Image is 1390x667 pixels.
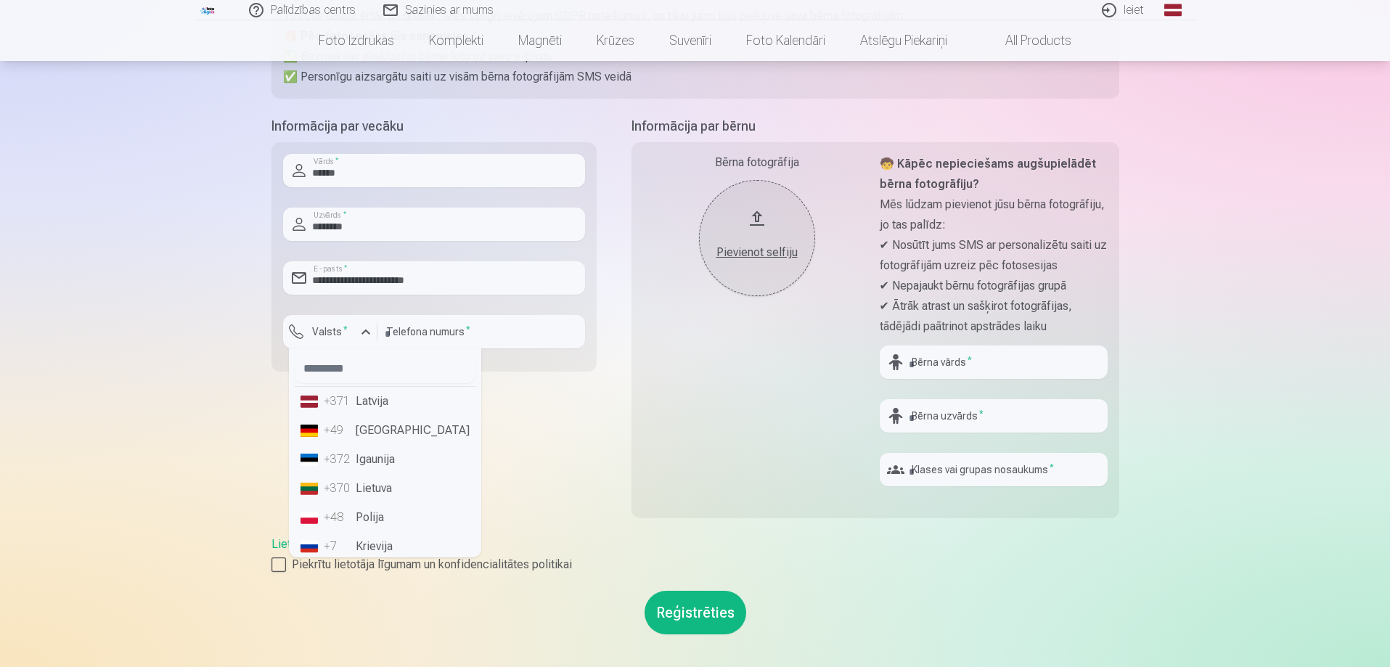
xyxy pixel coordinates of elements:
div: , [271,536,1119,573]
img: /fa1 [200,6,216,15]
div: +370 [324,480,353,497]
a: All products [965,20,1089,61]
a: Magnēti [501,20,579,61]
h5: Informācija par bērnu [631,116,1119,136]
div: +371 [324,393,353,410]
div: Pievienot selfiju [714,244,801,261]
li: Latvija [295,387,475,416]
div: Bērna fotogrāfija [643,154,871,171]
div: +372 [324,451,353,468]
div: +48 [324,509,353,526]
a: Lietošanas līgums [271,537,364,551]
div: +49 [324,422,353,439]
p: Mēs lūdzam pievienot jūsu bērna fotogrāfiju, jo tas palīdz: [880,195,1108,235]
label: Piekrītu lietotāja līgumam un konfidencialitātes politikai [271,556,1119,573]
button: Valsts* [283,315,377,348]
h5: Informācija par vecāku [271,116,597,136]
a: Atslēgu piekariņi [843,20,965,61]
li: Krievija [295,532,475,561]
div: +7 [324,538,353,555]
button: Reģistrēties [645,591,746,634]
p: ✅ Personīgu aizsargātu saiti uz visām bērna fotogrāfijām SMS veidā [283,67,1108,87]
a: Foto kalendāri [729,20,843,61]
a: Suvenīri [652,20,729,61]
p: ✔ Nosūtīt jums SMS ar personalizētu saiti uz fotogrāfijām uzreiz pēc fotosesijas [880,235,1108,276]
p: ✔ Nepajaukt bērnu fotogrāfijas grupā [880,276,1108,296]
a: Foto izdrukas [301,20,412,61]
li: Igaunija [295,445,475,474]
strong: 🧒 Kāpēc nepieciešams augšupielādēt bērna fotogrāfiju? [880,157,1096,191]
a: Krūzes [579,20,652,61]
p: ✔ Ātrāk atrast un sašķirot fotogrāfijas, tādējādi paātrinot apstrādes laiku [880,296,1108,337]
button: Pievienot selfiju [699,180,815,296]
li: Lietuva [295,474,475,503]
a: Komplekti [412,20,501,61]
li: Polija [295,503,475,532]
label: Valsts [306,324,353,339]
li: [GEOGRAPHIC_DATA] [295,416,475,445]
